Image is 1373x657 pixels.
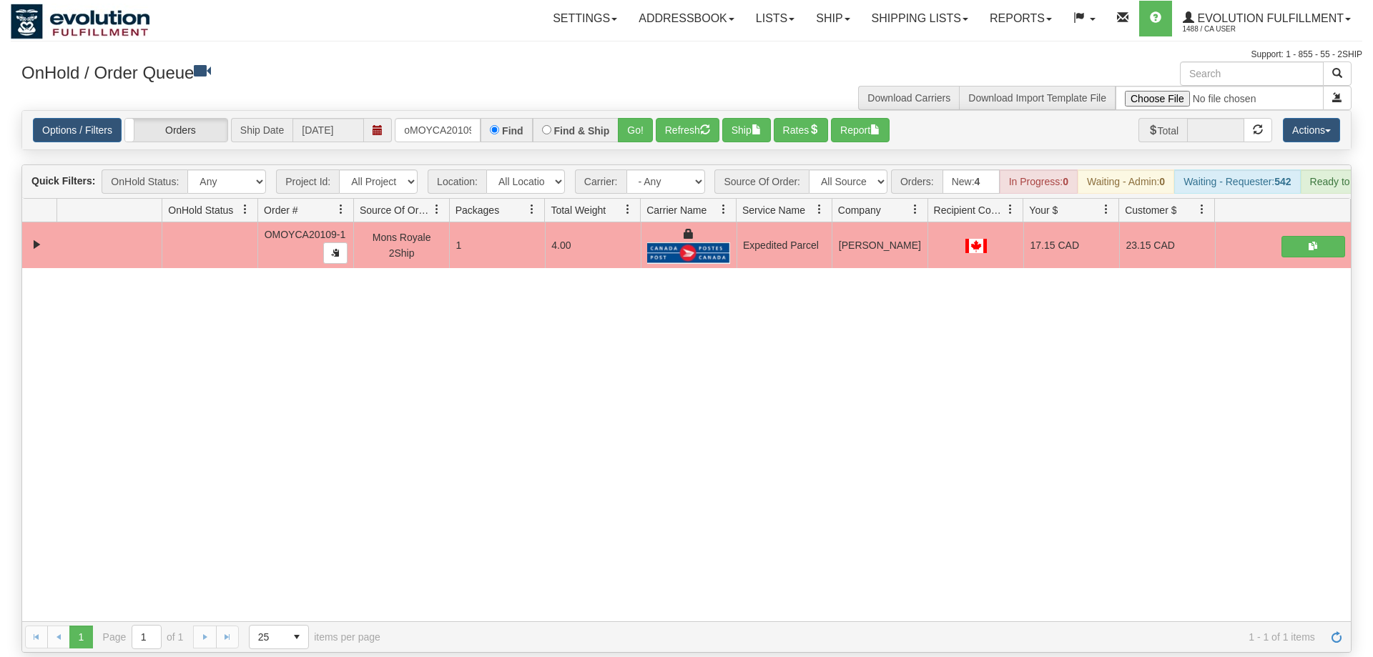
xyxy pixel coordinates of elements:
span: OnHold Status [168,203,233,217]
a: Download Import Template File [968,92,1106,104]
span: 1 [456,239,461,251]
span: Orders: [891,169,943,194]
strong: 0 [1063,176,1068,187]
img: CA [965,239,987,253]
span: Company [838,203,881,217]
input: Search [1180,61,1324,86]
span: Project Id: [276,169,339,194]
a: Total Weight filter column settings [616,197,640,222]
button: Search [1323,61,1352,86]
span: 4.00 [551,239,571,251]
span: Page sizes drop down [249,625,309,649]
span: Service Name [742,203,805,217]
h3: OnHold / Order Queue [21,61,676,82]
label: Quick Filters: [31,174,95,188]
span: Page 1 [69,626,92,648]
span: Evolution Fulfillment [1194,12,1344,24]
span: 25 [258,630,277,644]
button: Refresh [656,118,719,142]
span: Ship Date [231,118,292,142]
a: Customer $ filter column settings [1190,197,1214,222]
button: Report [831,118,890,142]
span: select [285,626,308,648]
a: Ship [805,1,860,36]
a: OnHold Status filter column settings [233,197,257,222]
button: Rates [774,118,829,142]
span: Order # [264,203,297,217]
a: Shipping lists [861,1,979,36]
label: Find [502,126,523,136]
a: Your $ filter column settings [1094,197,1118,222]
a: Source Of Order filter column settings [425,197,449,222]
input: Page 1 [132,626,161,648]
input: Import [1116,86,1324,110]
div: Support: 1 - 855 - 55 - 2SHIP [11,49,1362,61]
div: grid toolbar [22,165,1351,199]
a: Download Carriers [867,92,950,104]
a: Recipient Country filter column settings [998,197,1023,222]
label: Orders [125,119,227,142]
button: Copy to clipboard [323,242,348,264]
span: OMOYCA20109-1 [265,229,346,240]
div: New: [943,169,1000,194]
input: Order # [395,118,481,142]
a: Lists [745,1,805,36]
span: Carrier: [575,169,626,194]
td: 23.15 CAD [1119,222,1215,268]
a: Packages filter column settings [520,197,544,222]
div: Waiting - Requester: [1174,169,1300,194]
span: Source Of Order [360,203,431,217]
span: Your $ [1029,203,1058,217]
span: 1 - 1 of 1 items [400,631,1315,643]
iframe: chat widget [1340,255,1372,401]
span: Total [1138,118,1188,142]
a: Options / Filters [33,118,122,142]
span: Source Of Order: [714,169,809,194]
strong: 0 [1159,176,1165,187]
button: Shipping Documents [1281,236,1345,257]
button: Actions [1283,118,1340,142]
a: Service Name filter column settings [807,197,832,222]
td: [PERSON_NAME] [832,222,927,268]
strong: 4 [975,176,980,187]
span: Customer $ [1125,203,1176,217]
a: Evolution Fulfillment 1488 / CA User [1172,1,1362,36]
span: 1488 / CA User [1183,22,1290,36]
span: Recipient Country [934,203,1005,217]
span: Packages [456,203,499,217]
span: items per page [249,625,380,649]
span: Total Weight [551,203,606,217]
strong: 542 [1274,176,1291,187]
a: Settings [542,1,628,36]
span: Carrier Name [646,203,707,217]
div: Waiting - Admin: [1078,169,1174,194]
div: In Progress: [1000,169,1078,194]
td: Expedited Parcel [737,222,832,268]
div: Mons Royale 2Ship [360,229,443,262]
span: Location: [428,169,486,194]
a: Order # filter column settings [329,197,353,222]
label: Find & Ship [554,126,610,136]
span: Page of 1 [103,625,184,649]
button: Go! [618,118,653,142]
td: 17.15 CAD [1023,222,1119,268]
a: Collapse [28,236,46,254]
img: Canada Post [647,242,730,263]
a: Carrier Name filter column settings [712,197,736,222]
span: OnHold Status: [102,169,187,194]
a: Refresh [1325,626,1348,648]
a: Company filter column settings [903,197,927,222]
a: Reports [979,1,1063,36]
button: Ship [722,118,771,142]
a: Addressbook [628,1,745,36]
img: logo1488.jpg [11,4,150,39]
